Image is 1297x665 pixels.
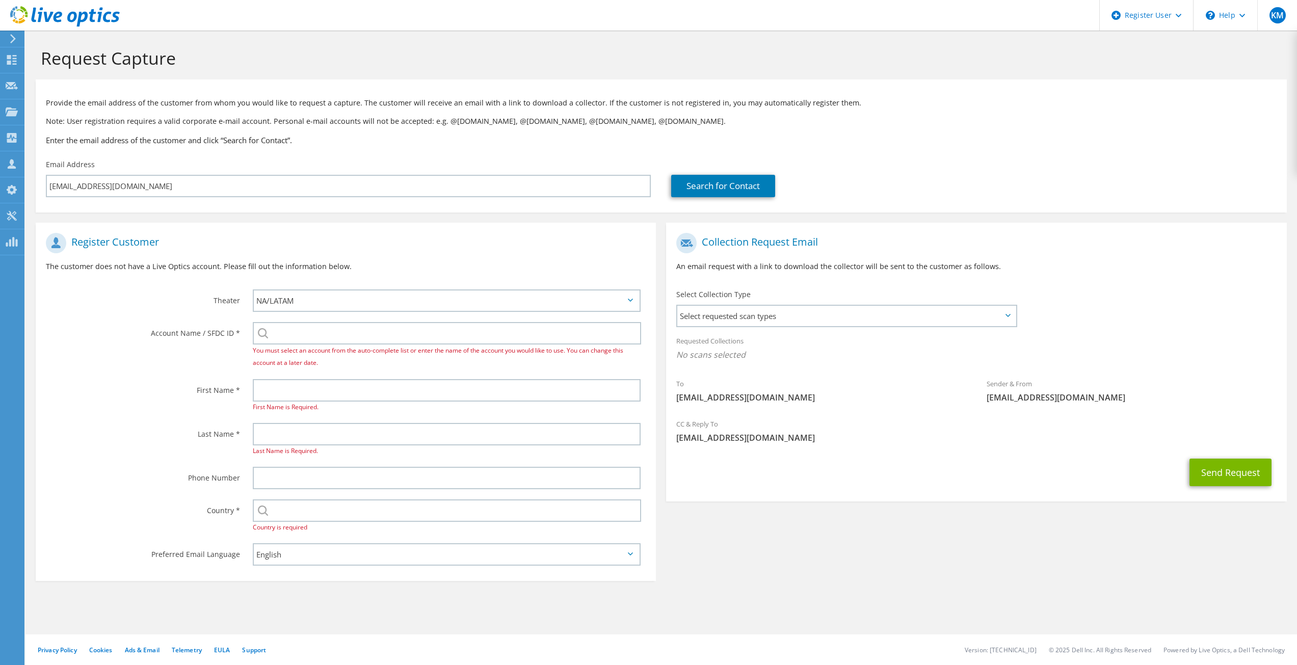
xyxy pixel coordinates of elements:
[676,392,966,403] span: [EMAIL_ADDRESS][DOMAIN_NAME]
[1269,7,1286,23] span: KM
[676,261,1276,272] p: An email request with a link to download the collector will be sent to the customer as follows.
[965,646,1037,654] li: Version: [TECHNICAL_ID]
[46,322,240,338] label: Account Name / SFDC ID *
[46,261,646,272] p: The customer does not have a Live Optics account. Please fill out the information below.
[41,47,1277,69] h1: Request Capture
[1049,646,1151,654] li: © 2025 Dell Inc. All Rights Reserved
[253,523,307,531] span: Country is required
[46,289,240,306] label: Theater
[666,373,976,408] div: To
[676,233,1271,253] h1: Collection Request Email
[46,379,240,395] label: First Name *
[671,175,775,197] a: Search for Contact
[46,499,240,516] label: Country *
[666,330,1286,368] div: Requested Collections
[1206,11,1215,20] svg: \n
[46,135,1277,146] h3: Enter the email address of the customer and click “Search for Contact”.
[46,159,95,170] label: Email Address
[666,413,1286,448] div: CC & Reply To
[676,432,1276,443] span: [EMAIL_ADDRESS][DOMAIN_NAME]
[676,349,1276,360] span: No scans selected
[253,346,623,367] span: You must select an account from the auto-complete list or enter the name of the account you would...
[1163,646,1285,654] li: Powered by Live Optics, a Dell Technology
[125,646,160,654] a: Ads & Email
[46,116,1277,127] p: Note: User registration requires a valid corporate e-mail account. Personal e-mail accounts will ...
[46,467,240,483] label: Phone Number
[242,646,266,654] a: Support
[46,543,240,560] label: Preferred Email Language
[987,392,1277,403] span: [EMAIL_ADDRESS][DOMAIN_NAME]
[46,233,641,253] h1: Register Customer
[38,646,77,654] a: Privacy Policy
[253,403,319,411] span: First Name is Required.
[253,446,318,455] span: Last Name is Required.
[46,97,1277,109] p: Provide the email address of the customer from whom you would like to request a capture. The cust...
[676,289,751,300] label: Select Collection Type
[46,423,240,439] label: Last Name *
[172,646,202,654] a: Telemetry
[89,646,113,654] a: Cookies
[677,306,1015,326] span: Select requested scan types
[1189,459,1272,486] button: Send Request
[214,646,230,654] a: EULA
[976,373,1287,408] div: Sender & From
